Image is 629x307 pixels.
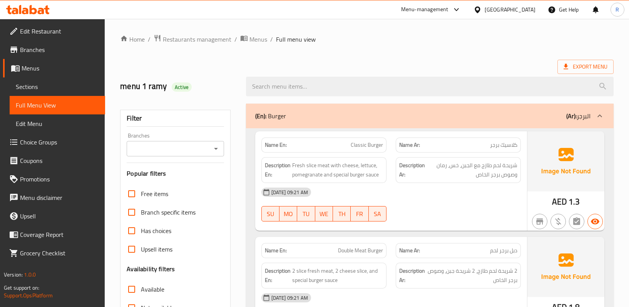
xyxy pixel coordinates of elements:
span: 2 slice fresh meat, 2 cheese slice, and special burger sauce [292,266,383,285]
button: FR [351,206,368,221]
span: Export Menu [564,62,607,72]
button: SA [369,206,386,221]
span: Upsell items [141,245,172,254]
button: MO [279,206,297,221]
span: Coverage Report [20,230,99,239]
b: (En): [255,110,266,122]
h2: menu 1 ramy [120,81,236,92]
span: Has choices [141,226,171,235]
span: 2 شريحة لحم طازج، 2 شريحة جبن، وصوص برجر الخاص [427,266,517,285]
span: Menus [22,64,99,73]
a: Branches [3,40,105,59]
span: Grocery Checklist [20,248,99,258]
span: MO [283,208,294,220]
div: [GEOGRAPHIC_DATA] [485,5,535,14]
span: WE [318,208,330,220]
strong: Name En: [265,141,287,149]
span: Export Menu [557,60,614,74]
input: search [246,77,614,96]
span: Coupons [20,156,99,165]
button: Open [211,143,221,154]
a: Menus [3,59,105,77]
span: Double Meat Burger [338,247,383,255]
span: Active [172,84,192,91]
strong: Description En: [265,161,291,180]
span: SU [265,208,276,220]
img: Ae5nvW7+0k+MAAAAAElFTkSuQmCC [527,131,604,191]
a: Coverage Report [3,225,105,244]
strong: Name Ar: [399,247,420,255]
span: Choice Groups [20,138,99,147]
li: / [148,35,151,44]
span: Fresh slice meat with cheese, lettuce, pomegranate and special burger sauce [292,161,383,180]
div: Filter [127,110,224,127]
span: SA [372,208,383,220]
button: WE [315,206,333,221]
span: 1.3 [569,194,580,209]
a: Menus [240,34,267,44]
span: Menus [249,35,267,44]
span: Branch specific items [141,208,196,217]
p: Burger [255,111,286,121]
a: Grocery Checklist [3,244,105,262]
span: Version: [4,270,23,280]
span: R [616,5,619,14]
strong: Name Ar: [399,141,420,149]
span: Full Menu View [16,101,99,110]
a: Choice Groups [3,133,105,151]
span: Edit Menu [16,119,99,128]
span: Restaurants management [163,35,231,44]
a: Restaurants management [154,34,231,44]
span: Menu disclaimer [20,193,99,202]
div: Active [172,82,192,92]
img: Ae5nvW7+0k+MAAAAAElFTkSuQmCC [527,237,604,297]
span: Free items [141,189,168,198]
span: Branches [20,45,99,54]
a: Sections [10,77,105,96]
span: 1.0.0 [24,270,36,280]
strong: Description Ar: [399,266,425,285]
strong: Description Ar: [399,161,425,180]
li: / [270,35,273,44]
b: (Ar): [566,110,577,122]
span: Full menu view [276,35,316,44]
p: البرجر [566,111,591,121]
button: SU [261,206,279,221]
a: Promotions [3,170,105,188]
a: Home [120,35,145,44]
span: Get support on: [4,283,39,293]
span: Upsell [20,211,99,221]
button: Not branch specific item [532,214,547,229]
strong: Name En: [265,247,287,255]
div: Menu-management [401,5,448,14]
span: كلاسيك برجر [490,141,517,149]
span: AED [552,194,567,209]
span: [DATE] 09:21 AM [268,294,311,302]
a: Upsell [3,207,105,225]
button: Not has choices [569,214,584,229]
span: Sections [16,82,99,91]
span: Available [141,285,164,294]
span: Promotions [20,174,99,184]
a: Menu disclaimer [3,188,105,207]
strong: Description En: [265,266,291,285]
span: شريحة لحم طازج مع الجبن، خس، رمان وصوص برجر الخاص [427,161,517,180]
h3: Popular filters [127,169,224,178]
h3: Availability filters [127,265,175,273]
button: TU [297,206,315,221]
a: Support.OpsPlatform [4,290,53,300]
span: Edit Restaurant [20,27,99,36]
span: TH [336,208,348,220]
span: FR [354,208,365,220]
a: Edit Menu [10,114,105,133]
button: Purchased item [550,214,566,229]
span: TU [300,208,312,220]
button: TH [333,206,351,221]
nav: breadcrumb [120,34,614,44]
div: (En): Burger(Ar):البرجر [246,104,614,128]
span: Classic Burger [351,141,383,149]
a: Edit Restaurant [3,22,105,40]
a: Coupons [3,151,105,170]
a: Full Menu View [10,96,105,114]
li: / [234,35,237,44]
